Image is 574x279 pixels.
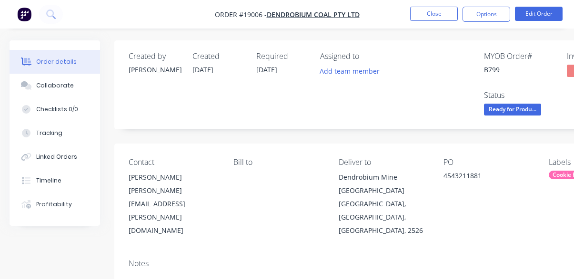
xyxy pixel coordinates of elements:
[129,65,181,75] div: [PERSON_NAME]
[443,158,533,167] div: PO
[410,7,458,21] button: Close
[315,65,385,77] button: Add team member
[463,7,510,22] button: Options
[339,197,428,237] div: [GEOGRAPHIC_DATA], [GEOGRAPHIC_DATA], [GEOGRAPHIC_DATA], 2526
[10,192,100,216] button: Profitability
[484,91,555,100] div: Status
[215,10,267,19] span: Order #19006 -
[129,184,218,237] div: [PERSON_NAME][EMAIL_ADDRESS][PERSON_NAME][DOMAIN_NAME]
[36,129,62,137] div: Tracking
[129,171,218,184] div: [PERSON_NAME]
[129,52,181,61] div: Created by
[192,65,213,74] span: [DATE]
[36,176,61,185] div: Timeline
[17,7,31,21] img: Factory
[320,65,385,77] button: Add team member
[443,171,533,184] div: 4543211881
[36,153,77,161] div: Linked Orders
[10,169,100,192] button: Timeline
[233,158,323,167] div: Bill to
[484,104,541,118] button: Ready for Produ...
[36,81,74,90] div: Collaborate
[129,158,218,167] div: Contact
[339,158,428,167] div: Deliver to
[320,52,415,61] div: Assigned to
[515,7,563,21] button: Edit Order
[10,74,100,97] button: Collaborate
[10,97,100,121] button: Checklists 0/0
[36,200,72,209] div: Profitability
[36,58,77,66] div: Order details
[36,105,78,114] div: Checklists 0/0
[10,121,100,145] button: Tracking
[484,65,555,75] div: B799
[256,65,277,74] span: [DATE]
[10,145,100,169] button: Linked Orders
[339,171,428,237] div: Dendrobium Mine [GEOGRAPHIC_DATA][GEOGRAPHIC_DATA], [GEOGRAPHIC_DATA], [GEOGRAPHIC_DATA], 2526
[484,104,541,115] span: Ready for Produ...
[10,50,100,74] button: Order details
[267,10,360,19] a: Dendrobium Coal Pty Ltd
[339,171,428,197] div: Dendrobium Mine [GEOGRAPHIC_DATA]
[129,171,218,237] div: [PERSON_NAME][PERSON_NAME][EMAIL_ADDRESS][PERSON_NAME][DOMAIN_NAME]
[256,52,309,61] div: Required
[192,52,245,61] div: Created
[484,52,555,61] div: MYOB Order #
